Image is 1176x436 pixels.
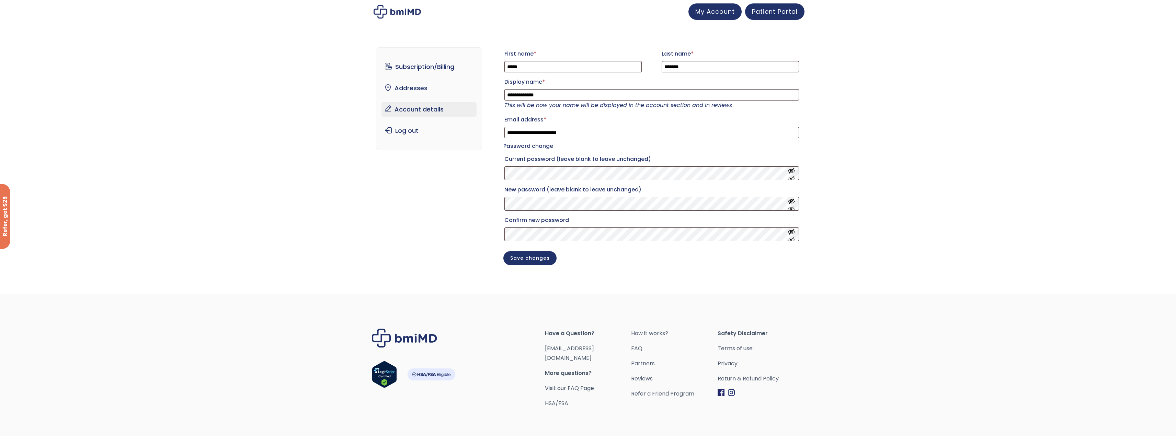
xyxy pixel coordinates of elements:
[372,329,437,347] img: Brand Logo
[504,184,799,195] label: New password (leave blank to leave unchanged)
[504,76,799,87] label: Display name
[718,344,804,353] a: Terms of use
[545,368,631,378] span: More questions?
[376,47,482,150] nav: Account pages
[545,384,594,392] a: Visit our FAQ Page
[718,389,724,396] img: Facebook
[503,251,557,265] button: Save changes
[504,154,799,165] label: Current password (leave blank to leave unchanged)
[504,114,799,125] label: Email address
[662,48,799,59] label: Last name
[374,5,421,19] img: My account
[504,101,732,109] em: This will be how your name will be displayed in the account section and in reviews
[545,344,594,362] a: [EMAIL_ADDRESS][DOMAIN_NAME]
[372,361,397,388] img: Verify Approval for www.bmimd.com
[695,7,735,16] span: My Account
[631,389,718,399] a: Refer a Friend Program
[718,359,804,368] a: Privacy
[745,3,804,20] a: Patient Portal
[381,123,477,138] a: Log out
[788,198,795,210] button: Show password
[503,141,553,151] legend: Password change
[381,102,477,117] a: Account details
[728,389,735,396] img: Instagram
[631,329,718,338] a: How it works?
[688,3,742,20] a: My Account
[718,329,804,338] span: Safety Disclaimer
[381,81,477,95] a: Addresses
[407,368,455,380] img: HSA-FSA
[752,7,798,16] span: Patient Portal
[545,329,631,338] span: Have a Question?
[372,361,397,391] a: Verify LegitScript Approval for www.bmimd.com
[718,374,804,384] a: Return & Refund Policy
[504,215,799,226] label: Confirm new password
[504,48,642,59] label: First name
[631,374,718,384] a: Reviews
[545,399,568,407] a: HSA/FSA
[381,60,477,74] a: Subscription/Billing
[788,167,795,180] button: Show password
[631,344,718,353] a: FAQ
[631,359,718,368] a: Partners
[788,228,795,241] button: Show password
